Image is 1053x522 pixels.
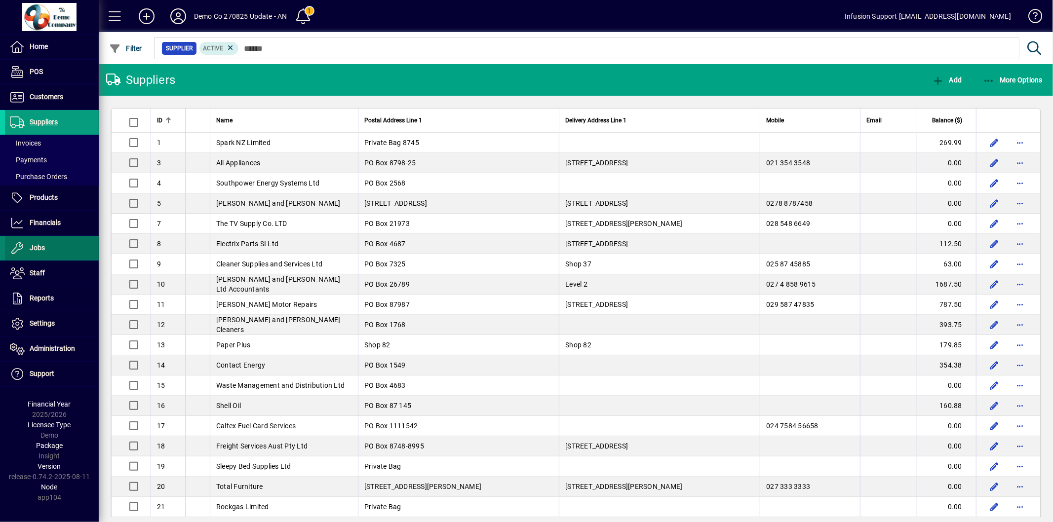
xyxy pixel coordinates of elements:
span: Waste Management and Distribution Ltd [216,381,345,389]
span: 028 548 6649 [766,220,810,227]
span: [STREET_ADDRESS] [364,199,427,207]
button: More options [1012,155,1028,171]
td: 0.00 [917,456,976,477]
button: More options [1012,276,1028,292]
a: Products [5,186,99,210]
a: POS [5,60,99,84]
span: Shell Oil [216,402,241,410]
button: More options [1012,175,1028,191]
button: Add [930,71,964,89]
span: [STREET_ADDRESS] [565,240,628,248]
td: 393.75 [917,315,976,335]
div: Name [216,115,352,126]
span: Reports [30,294,54,302]
button: Edit [986,317,1002,333]
span: [STREET_ADDRESS][PERSON_NAME] [565,483,682,490]
span: Suppliers [30,118,58,126]
td: 160.88 [917,396,976,416]
button: More options [1012,377,1028,393]
button: More options [1012,317,1028,333]
span: Support [30,370,54,377]
span: 1 [157,139,161,147]
span: PO Box 7325 [364,260,406,268]
span: Shop 82 [364,341,390,349]
button: More options [1012,337,1028,353]
button: Edit [986,297,1002,312]
span: Invoices [10,139,41,147]
span: PO Box 4683 [364,381,406,389]
span: [PERSON_NAME] Motor Repairs [216,300,317,308]
span: PO Box 1768 [364,321,406,329]
span: Jobs [30,244,45,252]
span: Shop 37 [565,260,591,268]
div: Infusion Support [EMAIL_ADDRESS][DOMAIN_NAME] [845,8,1011,24]
td: 0.00 [917,436,976,456]
td: 0.00 [917,375,976,396]
div: Balance ($) [923,115,971,126]
span: 4 [157,179,161,187]
span: Caltex Fuel Card Services [216,422,296,430]
span: PO Box 4687 [364,240,406,248]
span: Contact Energy [216,361,266,369]
span: Delivery Address Line 1 [565,115,626,126]
td: 0.00 [917,153,976,173]
span: 14 [157,361,165,369]
span: 17 [157,422,165,430]
button: Edit [986,398,1002,413]
a: Administration [5,336,99,361]
button: Edit [986,276,1002,292]
span: 029 587 47835 [766,300,814,308]
span: Email [866,115,882,126]
button: Edit [986,135,1002,150]
span: [PERSON_NAME] and [PERSON_NAME] Ltd Accountants [216,275,341,293]
span: Active [203,45,224,52]
span: Mobile [766,115,784,126]
div: Demo Co 270825 Update - AN [194,8,287,24]
div: ID [157,115,179,126]
span: Administration [30,344,75,352]
span: The TV Supply Co. LTD [216,220,287,227]
span: Home [30,42,48,50]
span: Name [216,115,233,126]
span: Level 2 [565,280,587,288]
td: 0.00 [917,214,976,234]
span: Cleaner Supplies and Services Ltd [216,260,322,268]
span: Node [41,483,58,491]
span: PO Box 2568 [364,179,406,187]
td: 1687.50 [917,274,976,295]
span: 18 [157,442,165,450]
button: Edit [986,256,1002,272]
button: Edit [986,499,1002,515]
button: More options [1012,398,1028,413]
a: Invoices [5,135,99,151]
span: [STREET_ADDRESS] [565,442,628,450]
span: Staff [30,269,45,277]
mat-chip: Activation Status: Active [199,42,239,55]
button: Edit [986,216,1002,231]
span: Add [932,76,962,84]
span: Freight Services Aust Pty Ltd [216,442,308,450]
button: Edit [986,479,1002,494]
span: 11 [157,300,165,308]
span: PO Box 26789 [364,280,410,288]
span: PO Box 87987 [364,300,410,308]
span: PO Box 8748-8995 [364,442,424,450]
button: Edit [986,438,1002,454]
span: Version [38,462,61,470]
button: More options [1012,357,1028,373]
td: 0.00 [917,193,976,214]
span: 8 [157,240,161,248]
span: [STREET_ADDRESS] [565,300,628,308]
span: Filter [109,44,142,52]
span: Package [36,442,63,449]
span: Products [30,193,58,201]
span: 19 [157,462,165,470]
td: 787.50 [917,295,976,315]
button: Edit [986,155,1002,171]
button: More options [1012,256,1028,272]
span: 10 [157,280,165,288]
button: More options [1012,135,1028,150]
a: Reports [5,286,99,311]
span: Shop 82 [565,341,591,349]
span: More Options [983,76,1043,84]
